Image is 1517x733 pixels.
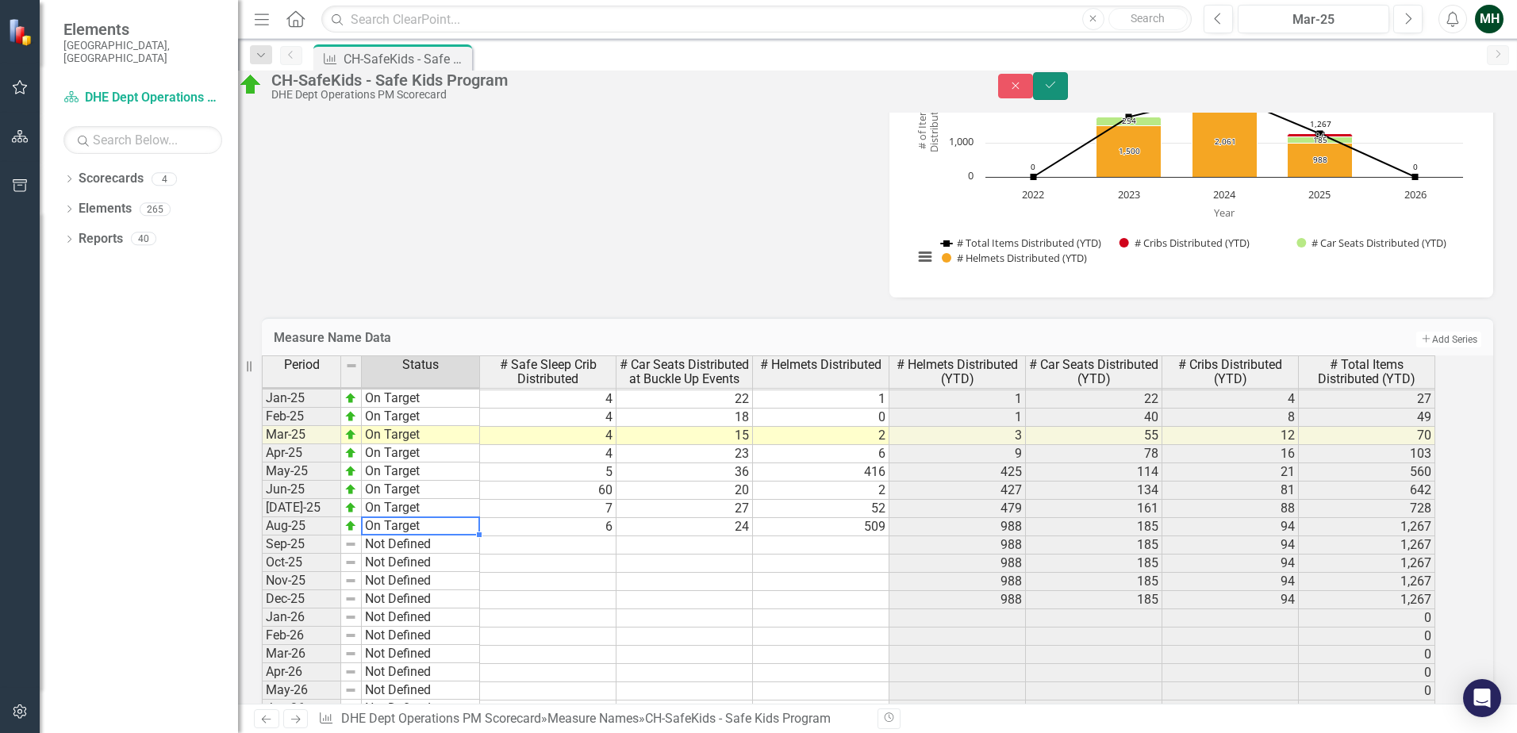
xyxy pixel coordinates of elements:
[1192,106,1258,177] path: 2024, 2,061. # Helmets Distributed (YTD).
[362,517,480,535] td: On Target
[1026,500,1162,518] td: 161
[480,482,616,500] td: 60
[344,465,357,478] img: zOikAAAAAElFTkSuQmCC
[271,71,966,89] div: CH-SafeKids - Safe Kids Program
[480,500,616,518] td: 7
[344,49,468,69] div: CH-SafeKids - Safe Kids Program
[1299,664,1435,682] td: 0
[480,518,616,536] td: 6
[889,463,1026,482] td: 425
[1162,573,1299,591] td: 94
[1026,591,1162,609] td: 185
[152,172,177,186] div: 4
[1214,205,1235,220] text: Year
[344,593,357,605] img: 8DAGhfEEPCf229AAAAAElFTkSuQmCC
[271,89,966,101] div: DHE Dept Operations PM Scorecard
[480,409,616,427] td: 4
[1118,187,1140,201] text: 2023
[344,410,357,423] img: zOikAAAAAElFTkSuQmCC
[760,358,881,372] span: # Helmets Distributed
[262,681,341,700] td: May-26
[402,358,439,372] span: Status
[753,390,889,409] td: 1
[1026,536,1162,555] td: 185
[1162,482,1299,500] td: 81
[362,608,480,627] td: Not Defined
[1288,136,1353,143] path: 2025, 185. # Car Seats Distributed (YTD).
[1026,482,1162,500] td: 134
[344,666,357,678] img: 8DAGhfEEPCf229AAAAAElFTkSuQmCC
[1031,161,1035,172] text: 0
[1026,463,1162,482] td: 114
[1299,536,1435,555] td: 1,267
[318,710,866,728] div: » »
[620,358,749,386] span: # Car Seats Distributed at Buckle Up Events
[905,44,1471,282] svg: Interactive chart
[344,483,357,496] img: zOikAAAAAElFTkSuQmCC
[1475,5,1504,33] button: MH
[1413,161,1418,172] text: 0
[344,501,357,514] img: zOikAAAAAElFTkSuQmCC
[1166,358,1295,386] span: # Cribs Distributed (YTD)
[344,611,357,624] img: 8DAGhfEEPCf229AAAAAElFTkSuQmCC
[344,702,357,715] img: 8DAGhfEEPCf229AAAAAElFTkSuQmCC
[362,627,480,645] td: Not Defined
[1296,236,1448,250] button: Show # Car Seats Distributed (YTD)
[321,6,1192,33] input: Search ClearPoint...
[480,463,616,482] td: 5
[1096,117,1162,125] path: 2023, 254. # Car Seats Distributed (YTD).
[1026,445,1162,463] td: 78
[616,427,753,445] td: 15
[344,556,357,569] img: 8DAGhfEEPCf229AAAAAElFTkSuQmCC
[616,463,753,482] td: 36
[344,520,357,532] img: zOikAAAAAElFTkSuQmCC
[1310,118,1331,129] text: 1,267
[262,517,341,535] td: Aug-25
[79,230,123,248] a: Reports
[1026,427,1162,445] td: 55
[1299,463,1435,482] td: 560
[1026,409,1162,427] td: 40
[893,358,1022,386] span: # Helmets Distributed (YTD)
[1162,555,1299,573] td: 94
[1026,518,1162,536] td: 185
[362,663,480,681] td: Not Defined
[362,481,480,499] td: On Target
[915,99,941,152] text: # of Items Distributed
[547,711,639,726] a: Measure Names
[1313,134,1327,145] text: 185
[362,426,480,444] td: On Target
[753,445,889,463] td: 6
[1299,555,1435,573] td: 1,267
[362,681,480,700] td: Not Defined
[645,711,831,726] div: CH-SafeKids - Safe Kids Program
[753,482,889,500] td: 2
[63,20,222,39] span: Elements
[262,444,341,462] td: Apr-25
[1162,518,1299,536] td: 94
[362,408,480,426] td: On Target
[1299,390,1435,409] td: 27
[1299,682,1435,700] td: 0
[616,390,753,409] td: 22
[1031,90,1419,180] g: # Total Items Distributed (YTD), series 1 of 4. Line with 5 data points.
[889,518,1026,536] td: 988
[480,390,616,409] td: 4
[362,572,480,590] td: Not Defined
[1299,700,1435,719] td: 0
[753,463,889,482] td: 416
[1026,390,1162,409] td: 22
[1299,500,1435,518] td: 728
[344,647,357,660] img: 8DAGhfEEPCf229AAAAAElFTkSuQmCC
[616,445,753,463] td: 23
[1026,555,1162,573] td: 185
[63,126,222,154] input: Search Below...
[1416,332,1481,347] button: Add Series
[1299,646,1435,664] td: 0
[616,409,753,427] td: 18
[1162,445,1299,463] td: 16
[942,251,1089,265] button: Show # Helmets Distributed (YTD)
[63,39,222,65] small: [GEOGRAPHIC_DATA], [GEOGRAPHIC_DATA]
[1299,609,1435,627] td: 0
[1031,174,1037,180] path: 2022, 0. # Total Items Distributed (YTD).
